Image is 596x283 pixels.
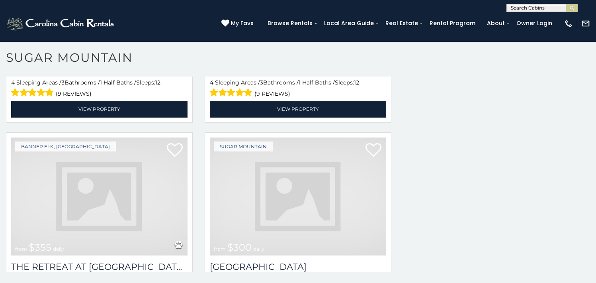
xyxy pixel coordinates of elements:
span: (9 reviews) [56,88,92,99]
div: Sleeping Areas / Bathrooms / Sleeps: [210,79,386,99]
h3: The Retreat at Mountain Meadows [11,261,188,272]
span: 4 [11,79,15,86]
img: dummy-image.jpg [210,138,386,256]
a: Browse Rentals [264,17,317,29]
span: 1 Half Baths / [299,79,335,86]
span: $300 [227,242,252,253]
a: from $300 daily [210,138,386,256]
img: White-1-2.png [6,16,116,31]
a: About [483,17,509,29]
a: [GEOGRAPHIC_DATA] [210,261,386,272]
a: Add to favorites [365,142,381,159]
a: Local Area Guide [320,17,378,29]
span: daily [53,246,64,252]
a: Owner Login [512,17,556,29]
img: mail-regular-white.png [581,19,590,28]
span: from [15,246,27,252]
a: Real Estate [381,17,422,29]
span: 12 [354,79,359,86]
span: (9 reviews) [254,88,290,99]
a: from $355 daily [11,138,188,256]
a: Banner Elk, [GEOGRAPHIC_DATA] [15,141,116,151]
a: Sugar Mountain [214,141,273,151]
a: View Property [210,101,386,117]
span: 1 Half Baths / [100,79,136,86]
a: Rental Program [426,17,479,29]
h3: Highland House [210,261,386,272]
span: 4 [210,79,213,86]
span: 12 [155,79,160,86]
span: 3 [61,79,64,86]
img: phone-regular-white.png [564,19,573,28]
span: daily [253,246,264,252]
a: Add to favorites [167,142,183,159]
span: $355 [29,242,51,253]
span: My Favs [231,19,254,28]
span: from [214,246,226,252]
a: The Retreat at [GEOGRAPHIC_DATA][PERSON_NAME] [11,261,188,272]
div: Sleeping Areas / Bathrooms / Sleeps: [11,79,188,99]
img: dummy-image.jpg [11,138,188,256]
span: 3 [260,79,263,86]
a: My Favs [221,19,256,28]
a: View Property [11,101,188,117]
